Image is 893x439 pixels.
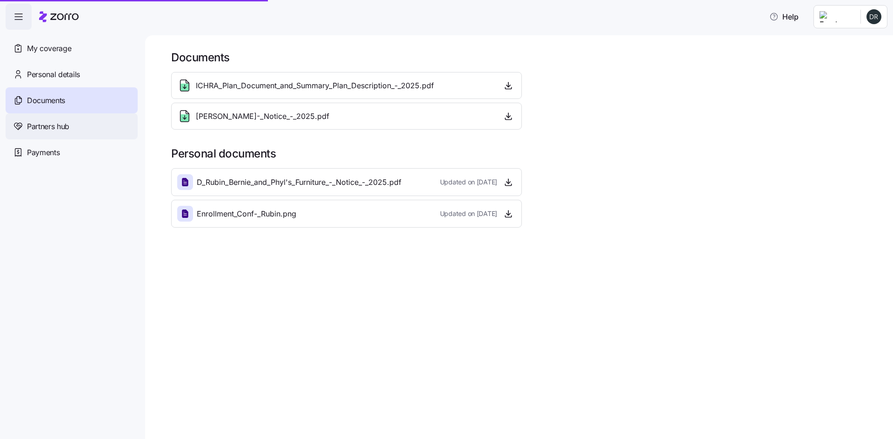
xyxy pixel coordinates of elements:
a: Personal details [6,61,138,87]
span: Documents [27,95,65,106]
span: Partners hub [27,121,69,132]
span: D_Rubin_Bernie_and_Phyl's_Furniture_-_Notice_-_2025.pdf [197,177,401,188]
span: Personal details [27,69,80,80]
h1: Personal documents [171,146,880,161]
span: Payments [27,147,60,158]
span: My coverage [27,43,71,54]
span: Enrollment_Conf-_Rubin.png [197,208,296,220]
a: My coverage [6,35,138,61]
a: Partners hub [6,113,138,139]
span: [PERSON_NAME]-_Notice_-_2025.pdf [196,111,329,122]
span: ICHRA_Plan_Document_and_Summary_Plan_Description_-_2025.pdf [196,80,434,92]
img: Employer logo [820,11,853,22]
span: Updated on [DATE] [440,177,497,187]
a: Payments [6,139,138,165]
span: Help [769,11,799,22]
a: Documents [6,87,138,113]
img: ddcf323d5afdb9ed4cfa9a494fc2c36d [866,9,881,24]
span: Updated on [DATE] [440,209,497,218]
h1: Documents [171,50,880,65]
button: Help [762,7,806,26]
